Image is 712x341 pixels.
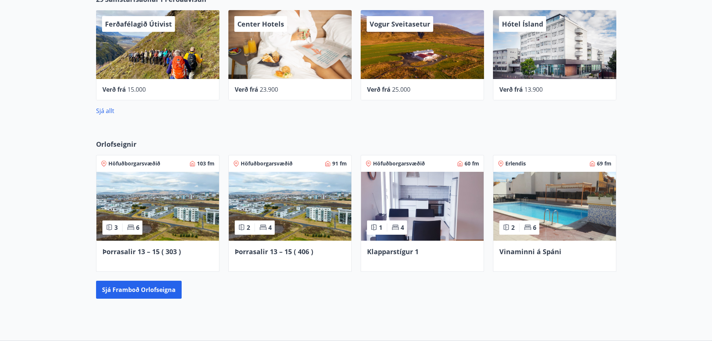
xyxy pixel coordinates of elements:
[105,19,172,28] span: Ferðafélagið Útivist
[499,85,523,94] span: Verð frá
[332,160,347,167] span: 91 fm
[533,223,536,232] span: 6
[465,160,479,167] span: 60 fm
[367,247,419,256] span: Klapparstígur 1
[96,139,136,149] span: Orlofseignir
[260,85,278,94] span: 23.900
[96,107,114,115] a: Sjá allt
[379,223,382,232] span: 1
[247,223,250,232] span: 2
[493,172,616,241] img: Paella dish
[392,85,410,94] span: 25.000
[502,19,543,28] span: Hótel Ísland
[401,223,404,232] span: 4
[102,247,181,256] span: Þorrasalir 13 – 15 ( 303 )
[96,281,182,299] button: Sjá framboð orlofseigna
[229,172,351,241] img: Paella dish
[235,85,258,94] span: Verð frá
[136,223,139,232] span: 6
[367,85,391,94] span: Verð frá
[597,160,611,167] span: 69 fm
[127,85,146,94] span: 15.000
[268,223,272,232] span: 4
[114,223,118,232] span: 3
[235,247,313,256] span: Þorrasalir 13 – 15 ( 406 )
[370,19,430,28] span: Vogur Sveitasetur
[505,160,526,167] span: Erlendis
[241,160,293,167] span: Höfuðborgarsvæðið
[102,85,126,94] span: Verð frá
[361,172,484,241] img: Paella dish
[524,85,543,94] span: 13.900
[197,160,215,167] span: 103 fm
[108,160,160,167] span: Höfuðborgarsvæðið
[499,247,561,256] span: Vinaminni á Spáni
[237,19,284,28] span: Center Hotels
[96,172,219,241] img: Paella dish
[373,160,425,167] span: Höfuðborgarsvæðið
[511,223,515,232] span: 2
